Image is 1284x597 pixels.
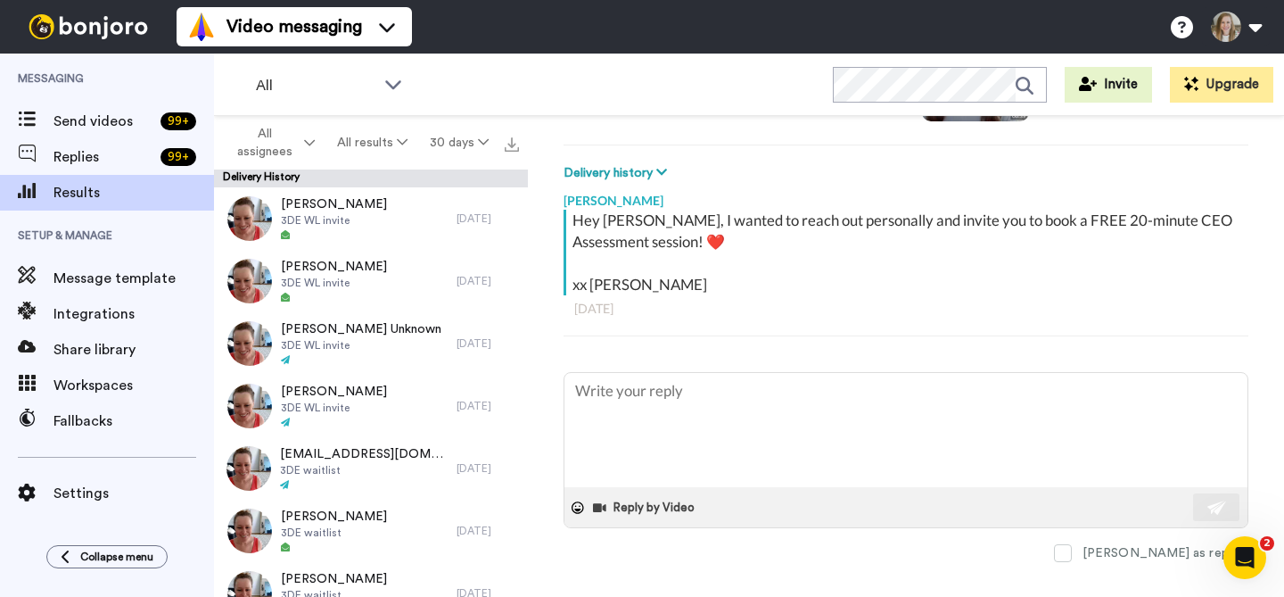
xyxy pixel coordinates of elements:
[1207,501,1227,515] img: send-white.svg
[457,336,519,351] div: [DATE]
[281,258,387,276] span: [PERSON_NAME]
[418,127,499,159] button: 30 days
[457,274,519,288] div: [DATE]
[53,146,153,168] span: Replies
[226,446,271,491] img: 72eeedbf-2bf8-4d05-894c-83058aedc184-thumb.jpg
[499,129,524,156] button: Export all results that match these filters now.
[457,461,519,476] div: [DATE]
[281,276,387,290] span: 3DE WL invite
[281,526,387,540] span: 3DE waitlist
[227,196,272,241] img: 64860611-ab17-4bf5-80d6-2d10383d2c41-thumb.jpg
[227,259,272,303] img: 64860611-ab17-4bf5-80d6-2d10383d2c41-thumb.jpg
[281,508,387,526] span: [PERSON_NAME]
[226,14,362,39] span: Video messaging
[281,338,441,352] span: 3DE WL invite
[564,183,1248,210] div: [PERSON_NAME]
[228,125,300,161] span: All assignees
[227,509,272,553] img: 72eeedbf-2bf8-4d05-894c-83058aedc184-thumb.jpg
[256,75,375,96] span: All
[187,12,216,41] img: vm-color.svg
[572,210,1244,295] div: Hey [PERSON_NAME], I wanted to reach out personally and invite you to book a FREE 20-minute CEO A...
[218,118,326,168] button: All assignees
[281,383,387,401] span: [PERSON_NAME]
[1223,536,1266,579] iframe: Intercom live chat
[457,524,519,538] div: [DATE]
[281,401,387,415] span: 3DE WL invite
[214,437,528,500] a: [EMAIL_ADDRESS][DOMAIN_NAME]3DE waitlist[DATE]
[160,112,196,130] div: 99 +
[281,213,387,228] span: 3DE WL invite
[80,550,153,564] span: Collapse menu
[214,250,528,312] a: [PERSON_NAME]3DE WL invite[DATE]
[214,312,528,375] a: [PERSON_NAME] Unknown3DE WL invite[DATE]
[53,410,214,432] span: Fallbacks
[53,268,214,289] span: Message template
[53,339,214,361] span: Share library
[1260,536,1274,551] span: 2
[1170,67,1273,103] button: Upgrade
[1082,544,1248,562] div: [PERSON_NAME] as replied
[280,463,448,477] span: 3DE waitlist
[457,399,519,413] div: [DATE]
[53,375,214,396] span: Workspaces
[281,195,387,213] span: [PERSON_NAME]
[564,163,672,183] button: Delivery history
[53,483,214,504] span: Settings
[281,320,441,338] span: [PERSON_NAME] Unknown
[53,182,214,203] span: Results
[214,187,528,250] a: [PERSON_NAME]3DE WL invite[DATE]
[457,211,519,226] div: [DATE]
[53,303,214,325] span: Integrations
[591,494,700,521] button: Reply by Video
[46,545,168,568] button: Collapse menu
[326,127,419,159] button: All results
[160,148,196,166] div: 99 +
[227,321,272,366] img: 64860611-ab17-4bf5-80d6-2d10383d2c41-thumb.jpg
[214,375,528,437] a: [PERSON_NAME]3DE WL invite[DATE]
[53,111,153,132] span: Send videos
[281,570,387,588] span: [PERSON_NAME]
[214,170,528,187] div: Delivery History
[214,500,528,562] a: [PERSON_NAME]3DE waitlist[DATE]
[1065,67,1152,103] button: Invite
[280,445,448,463] span: [EMAIL_ADDRESS][DOMAIN_NAME]
[21,14,155,39] img: bj-logo-header-white.svg
[574,300,1238,318] div: [DATE]
[505,137,519,152] img: export.svg
[227,384,272,428] img: 64860611-ab17-4bf5-80d6-2d10383d2c41-thumb.jpg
